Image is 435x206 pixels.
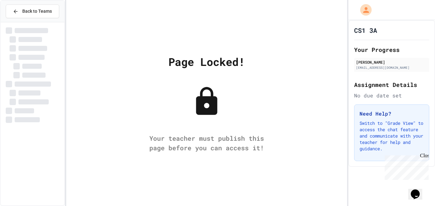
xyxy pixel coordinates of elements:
[354,26,377,35] h1: CS1 3A
[143,133,270,153] div: Your teacher must publish this page before you can access it!
[6,4,59,18] button: Back to Teams
[168,53,245,70] div: Page Locked!
[360,120,424,152] p: Switch to "Grade View" to access the chat feature and communicate with your teacher for help and ...
[22,8,52,15] span: Back to Teams
[356,65,427,70] div: [EMAIL_ADDRESS][DOMAIN_NAME]
[360,110,424,117] h3: Need Help?
[408,181,429,200] iframe: chat widget
[3,3,44,40] div: Chat with us now!Close
[354,92,429,99] div: No due date set
[353,3,373,17] div: My Account
[354,80,429,89] h2: Assignment Details
[382,153,429,180] iframe: chat widget
[354,45,429,54] h2: Your Progress
[356,59,427,65] div: [PERSON_NAME]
